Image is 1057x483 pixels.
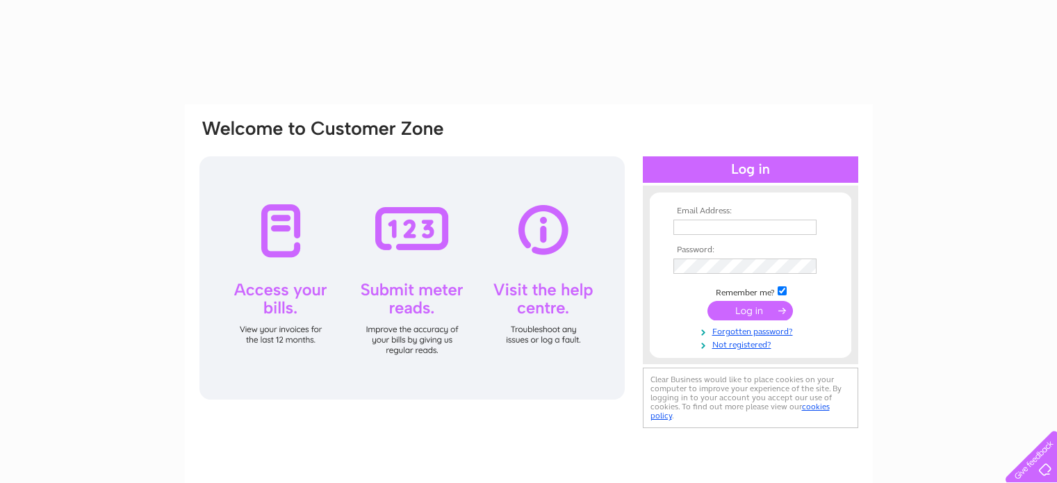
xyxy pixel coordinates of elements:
th: Password: [670,245,831,255]
a: cookies policy [650,402,830,420]
input: Submit [707,301,793,320]
a: Forgotten password? [673,324,831,337]
th: Email Address: [670,206,831,216]
div: Clear Business would like to place cookies on your computer to improve your experience of the sit... [643,368,858,428]
td: Remember me? [670,284,831,298]
a: Not registered? [673,337,831,350]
